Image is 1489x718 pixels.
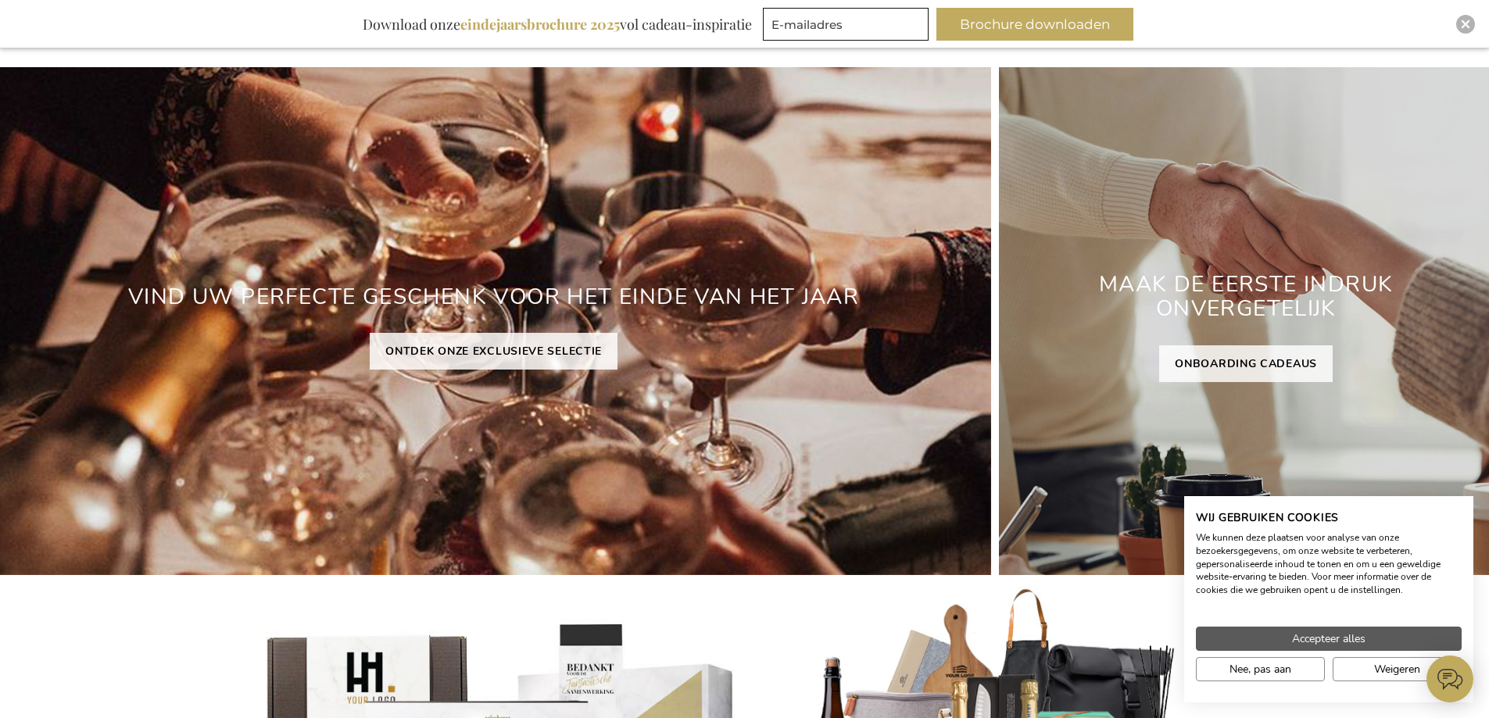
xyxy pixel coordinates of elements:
iframe: belco-activator-frame [1426,655,1473,702]
p: We kunnen deze plaatsen voor analyse van onze bezoekersgegevens, om onze website te verbeteren, g... [1196,531,1462,597]
div: Close [1456,15,1475,34]
span: Weigeren [1374,661,1420,677]
button: Pas cookie voorkeuren aan [1196,657,1325,681]
button: Brochure downloaden [936,8,1133,41]
form: marketing offers and promotions [763,8,933,45]
a: ONBOARDING CADEAUS [1159,345,1333,382]
h2: Wij gebruiken cookies [1196,511,1462,525]
span: Nee, pas aan [1229,661,1291,677]
button: Accepteer alle cookies [1196,627,1462,651]
img: Close [1461,20,1470,29]
a: ONTDEK ONZE EXCLUSIEVE SELECTIE [370,333,617,370]
span: Accepteer alles [1292,630,1366,647]
b: eindejaarsbrochure 2025 [460,15,620,34]
input: E-mailadres [763,8,929,41]
div: Download onze vol cadeau-inspiratie [356,8,759,41]
button: Alle cookies weigeren [1333,657,1462,681]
